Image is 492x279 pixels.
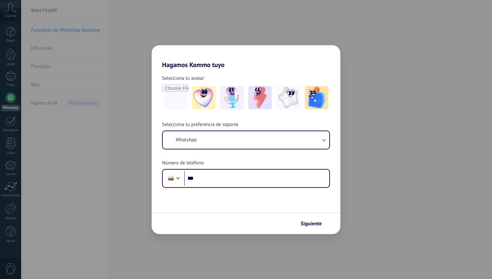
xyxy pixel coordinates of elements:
img: -4.jpeg [277,86,300,109]
span: Número de teléfono [162,160,204,166]
span: Siguiente [301,221,322,226]
img: -2.jpeg [220,86,244,109]
img: -1.jpeg [192,86,215,109]
span: Selecciona tu preferencia de soporte [162,121,238,128]
img: -3.jpeg [248,86,272,109]
span: WhatsApp [176,137,197,143]
span: Selecciona tu avatar [162,75,204,82]
img: -5.jpeg [305,86,328,109]
div: Colombia: + 57 [165,172,177,185]
button: WhatsApp [163,131,329,149]
h2: Hagamos Kommo tuyo [152,45,340,69]
button: Siguiente [298,218,331,229]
